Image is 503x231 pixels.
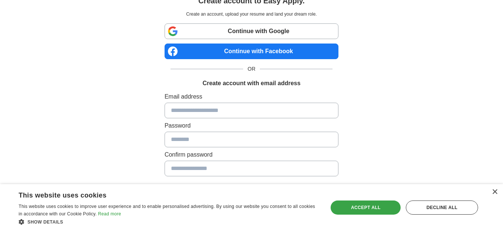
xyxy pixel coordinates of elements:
[492,189,497,195] div: Close
[166,11,337,17] p: Create an account, upload your resume and land your dream role.
[19,204,315,216] span: This website uses cookies to improve user experience and to enable personalised advertising. By u...
[165,121,338,130] label: Password
[165,92,338,101] label: Email address
[165,44,338,59] a: Continue with Facebook
[203,79,300,88] h1: Create account with email address
[28,219,63,225] span: Show details
[331,200,401,215] div: Accept all
[165,150,338,159] label: Confirm password
[165,23,338,39] a: Continue with Google
[19,218,319,225] div: Show details
[243,65,260,73] span: OR
[98,211,121,216] a: Read more, opens a new window
[406,200,478,215] div: Decline all
[19,189,300,200] div: This website uses cookies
